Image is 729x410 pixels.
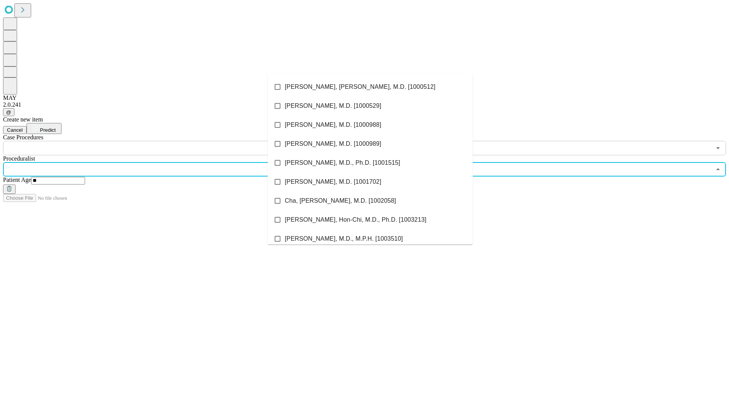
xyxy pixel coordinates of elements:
[3,155,35,162] span: Proceduralist
[3,126,27,134] button: Cancel
[285,82,436,91] span: [PERSON_NAME], [PERSON_NAME], M.D. [1000512]
[3,108,14,116] button: @
[713,164,723,175] button: Close
[40,127,55,133] span: Predict
[3,95,726,101] div: MAY
[285,120,381,129] span: [PERSON_NAME], M.D. [1000988]
[7,127,23,133] span: Cancel
[285,101,381,110] span: [PERSON_NAME], M.D. [1000529]
[3,177,31,183] span: Patient Age
[3,134,43,140] span: Scheduled Procedure
[285,139,381,148] span: [PERSON_NAME], M.D. [1000989]
[285,215,426,224] span: [PERSON_NAME], Hon-Chi, M.D., Ph.D. [1003213]
[285,234,403,243] span: [PERSON_NAME], M.D., M.P.H. [1003510]
[3,101,726,108] div: 2.0.241
[285,196,396,205] span: Cha, [PERSON_NAME], M.D. [1002058]
[285,158,400,167] span: [PERSON_NAME], M.D., Ph.D. [1001515]
[713,143,723,153] button: Open
[6,109,11,115] span: @
[27,123,62,134] button: Predict
[3,116,43,123] span: Create new item
[285,177,381,186] span: [PERSON_NAME], M.D. [1001702]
